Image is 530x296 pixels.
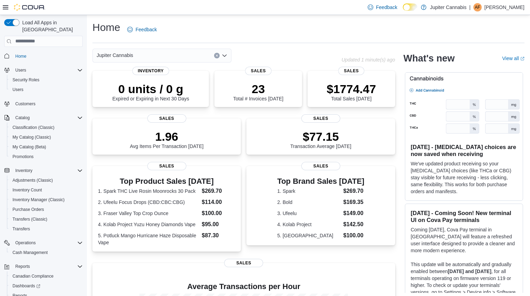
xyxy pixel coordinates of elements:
svg: External link [520,57,524,61]
span: Inventory Count [10,186,83,194]
dt: 1. Spark [277,188,341,195]
dd: $149.00 [343,209,365,217]
a: Promotions [10,153,36,161]
dt: 4. Kolab Project [277,221,341,228]
p: Jupiter Cannabis [430,3,466,11]
button: Operations [13,239,39,247]
span: Operations [15,240,36,246]
div: Transaction Average [DATE] [290,130,351,149]
span: Operations [13,239,83,247]
span: Transfers (Classic) [10,215,83,223]
a: My Catalog (Beta) [10,143,49,151]
h1: Home [92,20,120,34]
button: My Catalog (Beta) [7,142,85,152]
span: Canadian Compliance [10,272,83,280]
span: Classification (Classic) [13,125,55,130]
span: Customers [15,101,35,107]
a: Adjustments (Classic) [10,176,56,184]
a: Purchase Orders [10,205,47,214]
dd: $95.00 [202,220,236,229]
a: Feedback [124,23,160,36]
div: Total Sales [DATE] [327,82,376,101]
dt: 3. Ufeelu [277,210,341,217]
span: Cash Management [13,250,48,255]
dd: $87.30 [202,231,236,240]
p: 23 [233,82,283,96]
button: Adjustments (Classic) [7,175,85,185]
dd: $269.70 [202,187,236,195]
p: We've updated product receiving so your [MEDICAL_DATA] choices (like THCa or CBG) stay visible fo... [411,160,517,195]
a: Cash Management [10,248,50,257]
span: Customers [13,99,83,108]
span: Reports [15,264,30,269]
span: Purchase Orders [13,207,44,212]
button: Reports [1,262,85,271]
dd: $269.70 [343,187,365,195]
dt: 5. [GEOGRAPHIC_DATA] [277,232,341,239]
span: Sales [301,162,340,170]
button: Open list of options [222,53,227,58]
dd: $169.35 [343,198,365,206]
button: Users [1,65,85,75]
button: Operations [1,238,85,248]
a: Customers [13,100,38,108]
span: Inventory Count [13,187,42,193]
button: Inventory [1,166,85,175]
h3: [DATE] - [MEDICAL_DATA] choices are now saved when receiving [411,143,517,157]
dd: $142.50 [343,220,365,229]
span: Jupiter Cannabis [97,51,133,59]
a: Transfers (Classic) [10,215,50,223]
h3: Top Product Sales [DATE] [98,177,235,186]
button: Users [13,66,29,74]
span: Home [15,54,26,59]
dt: 4. Kolab Project Yuzu Honey Diamonds Vape [98,221,199,228]
span: Adjustments (Classic) [10,176,83,184]
button: Users [7,85,85,94]
button: Inventory Count [7,185,85,195]
span: Inventory [132,67,169,75]
span: Dashboards [13,283,40,289]
span: Users [13,87,23,92]
a: Dashboards [7,281,85,291]
img: Cova [14,4,45,11]
span: Sales [147,114,186,123]
span: Dashboards [10,282,83,290]
button: Transfers (Classic) [7,214,85,224]
span: My Catalog (Beta) [10,143,83,151]
span: Transfers (Classic) [13,216,47,222]
span: Cash Management [10,248,83,257]
span: Load All Apps in [GEOGRAPHIC_DATA] [19,19,83,33]
div: Expired or Expiring in Next 30 Days [112,82,189,101]
button: Transfers [7,224,85,234]
span: Classification (Classic) [10,123,83,132]
span: Users [10,85,83,94]
button: Customers [1,99,85,109]
a: Users [10,85,26,94]
button: Reports [13,262,33,271]
p: $1774.47 [327,82,376,96]
input: Dark Mode [403,3,417,11]
span: My Catalog (Beta) [13,144,46,150]
dt: 2. Bold [277,199,341,206]
a: Inventory Count [10,186,45,194]
span: Adjustments (Classic) [13,178,53,183]
button: Catalog [1,113,85,123]
a: View allExternal link [502,56,524,61]
span: Inventory [15,168,32,173]
p: | [469,3,471,11]
dd: $100.00 [202,209,236,217]
span: Sales [338,67,364,75]
span: AF [475,3,480,11]
a: Inventory Manager (Classic) [10,196,67,204]
div: Avg Items Per Transaction [DATE] [130,130,204,149]
h2: What's new [403,53,455,64]
div: America Fernandez [473,3,482,11]
button: Home [1,51,85,61]
button: Inventory Manager (Classic) [7,195,85,205]
h4: Average Transactions per Hour [98,282,390,291]
button: Clear input [214,53,220,58]
span: Promotions [13,154,34,159]
span: Users [13,66,83,74]
dd: $100.00 [343,231,365,240]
